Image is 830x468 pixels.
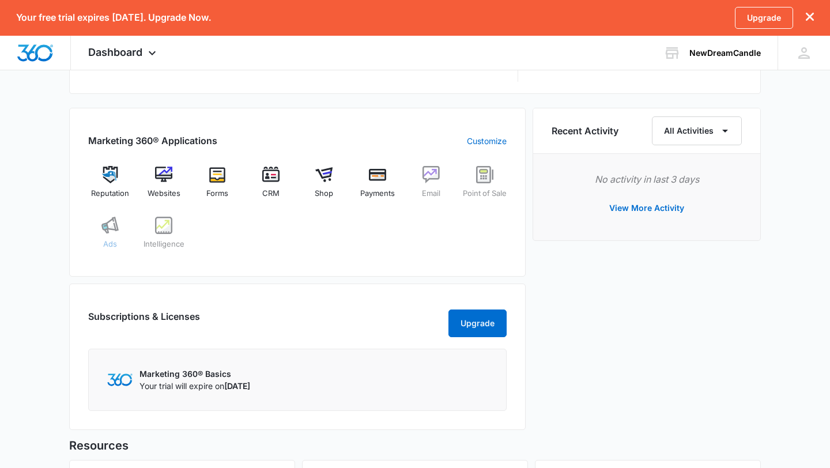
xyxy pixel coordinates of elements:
[224,381,250,391] span: [DATE]
[142,217,186,258] a: Intelligence
[262,188,280,199] span: CRM
[652,116,742,145] button: All Activities
[88,134,217,148] h2: Marketing 360® Applications
[148,188,180,199] span: Websites
[88,166,133,207] a: Reputation
[552,172,742,186] p: No activity in last 3 days
[139,380,250,392] p: Your trial will expire on
[16,12,211,23] p: Your free trial expires [DATE]. Upgrade Now.
[91,188,129,199] span: Reputation
[735,7,793,29] a: Upgrade
[315,188,333,199] span: Shop
[360,188,395,199] span: Payments
[422,188,440,199] span: Email
[206,188,228,199] span: Forms
[142,166,186,207] a: Websites
[467,135,507,147] a: Customize
[552,124,618,138] h6: Recent Activity
[69,437,761,454] h5: Resources
[144,239,184,250] span: Intelligence
[195,166,240,207] a: Forms
[139,368,250,380] p: Marketing 360® Basics
[103,239,117,250] span: Ads
[88,46,142,58] span: Dashboard
[806,12,814,23] button: dismiss this dialog
[302,166,346,207] a: Shop
[463,188,507,199] span: Point of Sale
[88,217,133,258] a: Ads
[448,310,507,337] button: Upgrade
[409,166,454,207] a: Email
[88,310,200,333] h2: Subscriptions & Licenses
[689,48,761,58] div: account name
[462,166,507,207] a: Point of Sale
[107,373,133,386] img: Marketing 360 Logo
[248,166,293,207] a: CRM
[71,36,176,70] div: Dashboard
[356,166,400,207] a: Payments
[598,194,696,222] button: View More Activity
